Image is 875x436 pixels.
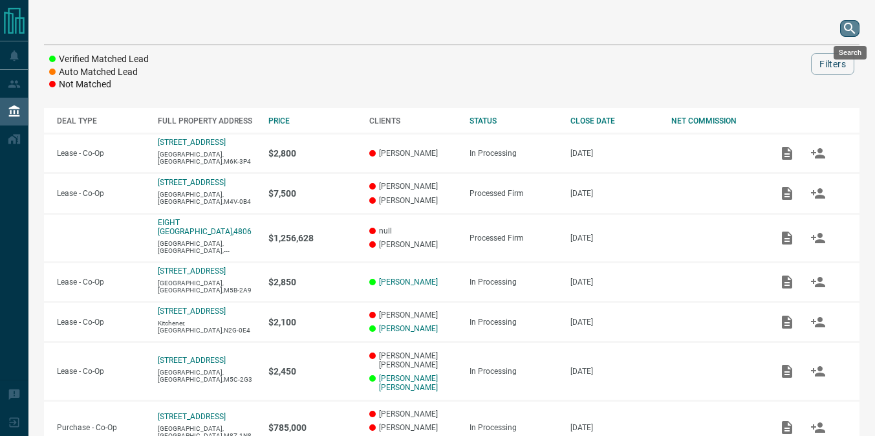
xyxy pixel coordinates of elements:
p: [DATE] [570,367,658,376]
a: [STREET_ADDRESS] [158,267,226,276]
p: $2,800 [268,148,356,158]
p: $1,256,628 [268,233,356,243]
p: $785,000 [268,422,356,433]
span: Add / View Documents [772,317,803,326]
li: Not Matched [49,78,149,91]
a: [STREET_ADDRESS] [158,356,226,365]
div: FULL PROPERTY ADDRESS [158,116,255,125]
a: [STREET_ADDRESS] [158,307,226,316]
p: [DATE] [570,278,658,287]
div: In Processing [470,149,557,158]
button: Filters [811,53,854,75]
p: [GEOGRAPHIC_DATA],[GEOGRAPHIC_DATA],--- [158,240,255,254]
span: Match Clients [803,188,834,197]
span: Match Clients [803,277,834,286]
div: NET COMMISSION [671,116,759,125]
div: Search [834,46,867,60]
span: Add / View Documents [772,233,803,242]
p: [PERSON_NAME] [369,240,457,249]
span: Add / View Documents [772,277,803,286]
p: [GEOGRAPHIC_DATA],[GEOGRAPHIC_DATA],M6K-3P4 [158,151,255,165]
div: PRICE [268,116,356,125]
p: [DATE] [570,234,658,243]
p: $2,850 [268,277,356,287]
div: In Processing [470,367,557,376]
p: $7,500 [268,188,356,199]
span: Match Clients [803,317,834,326]
button: search button [840,20,859,37]
div: Processed Firm [470,189,557,198]
span: Match Clients [803,366,834,375]
a: [PERSON_NAME] [379,278,438,287]
span: Match Clients [803,233,834,242]
p: [DATE] [570,189,658,198]
div: In Processing [470,423,557,432]
span: Add / View Documents [772,148,803,157]
div: CLIENTS [369,116,457,125]
div: STATUS [470,116,557,125]
p: [GEOGRAPHIC_DATA],[GEOGRAPHIC_DATA],M5C-2G3 [158,369,255,383]
p: [PERSON_NAME] [369,196,457,205]
p: $2,100 [268,317,356,327]
p: Lease - Co-Op [57,278,145,287]
p: [PERSON_NAME] [PERSON_NAME] [369,351,457,369]
span: Match Clients [803,148,834,157]
li: Auto Matched Lead [49,66,149,79]
p: [PERSON_NAME] [369,182,457,191]
li: Verified Matched Lead [49,53,149,66]
p: Purchase - Co-Op [57,423,145,432]
p: [GEOGRAPHIC_DATA],[GEOGRAPHIC_DATA],M5B-2A9 [158,279,255,294]
span: Add / View Documents [772,423,803,432]
span: Add / View Documents [772,366,803,375]
div: In Processing [470,318,557,327]
p: [DATE] [570,423,658,432]
span: Match Clients [803,423,834,432]
a: [STREET_ADDRESS] [158,178,226,187]
a: [PERSON_NAME] [379,324,438,333]
div: CLOSE DATE [570,116,658,125]
a: [PERSON_NAME] [PERSON_NAME] [379,374,457,392]
p: [GEOGRAPHIC_DATA],[GEOGRAPHIC_DATA],M4V-0B4 [158,191,255,205]
div: DEAL TYPE [57,116,145,125]
p: [DATE] [570,318,658,327]
a: [STREET_ADDRESS] [158,412,226,421]
p: Lease - Co-Op [57,149,145,158]
a: EIGHT [GEOGRAPHIC_DATA],4806 [158,218,252,236]
p: [PERSON_NAME] [369,149,457,158]
a: [STREET_ADDRESS] [158,138,226,147]
p: $2,450 [268,366,356,376]
p: Lease - Co-Op [57,189,145,198]
p: [PERSON_NAME] [369,423,457,432]
span: Add / View Documents [772,188,803,197]
p: [DATE] [570,149,658,158]
p: [PERSON_NAME] [369,409,457,419]
p: Kitchener,[GEOGRAPHIC_DATA],N2G-0E4 [158,320,255,334]
div: In Processing [470,278,557,287]
p: Lease - Co-Op [57,318,145,327]
p: null [369,226,457,235]
p: [PERSON_NAME] [369,311,457,320]
div: Processed Firm [470,234,557,243]
p: Lease - Co-Op [57,367,145,376]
